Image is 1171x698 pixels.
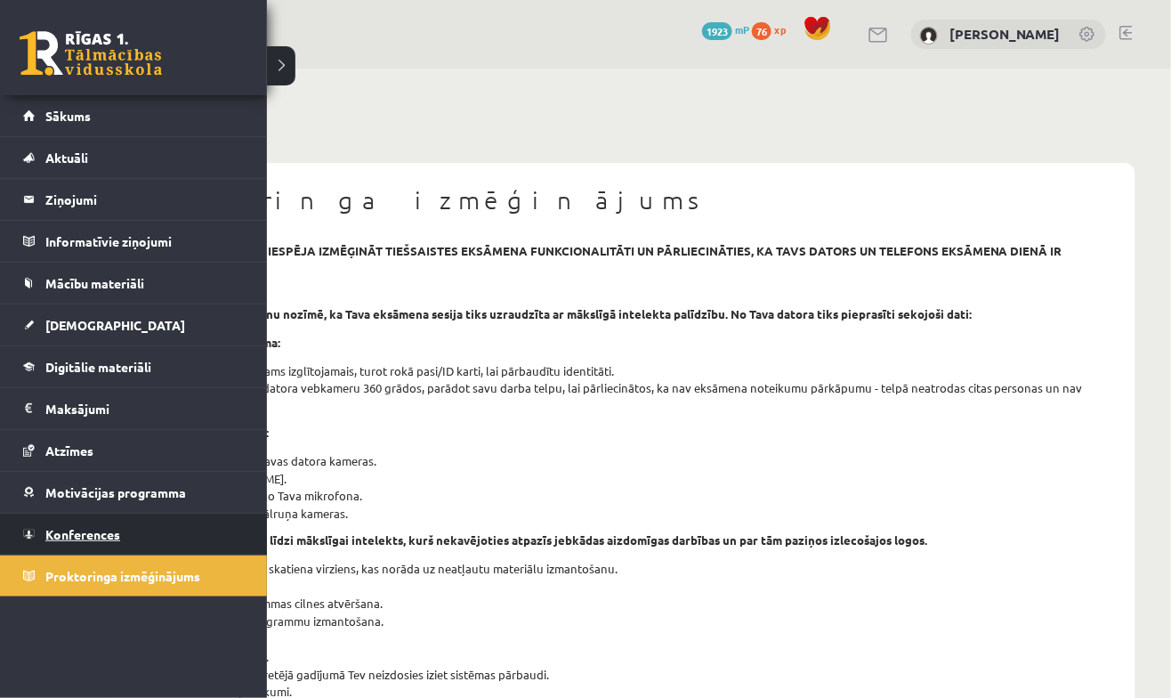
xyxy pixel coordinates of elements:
[45,150,88,166] span: Aktuāli
[154,452,1100,470] li: Video filmēšana no Tavas datora kameras.
[154,595,1100,613] li: Jauna pārlūkprogrammas cilnes atvēršana.
[23,514,245,555] a: Konferences
[45,568,200,584] span: Proktoringa izmēģinājums
[154,379,1100,415] li: Telpas skenēšana ar datora vebkameru 360 grādos, parādot savu darba telpu, lai pārliecinātos, ka ...
[154,613,1100,630] li: Aizliegtu lietojumprogrammu izmantošana.
[752,22,795,37] a: 76 xp
[154,648,1100,666] li: Austiņu izmantošana.
[702,22,749,37] a: 1923 mP
[735,22,749,37] span: mP
[45,317,185,333] span: [DEMOGRAPHIC_DATA]
[23,556,245,597] a: Proktoringa izmēģinājums
[45,275,144,291] span: Mācību materiāli
[45,221,245,262] legend: Informatīvie ziņojumi
[23,472,245,513] a: Motivācijas programma
[23,304,245,345] a: [DEMOGRAPHIC_DATA]
[154,666,1100,684] li: Papildus monitors, pretējā gadījumā Tev neizdosies iziet sistēmas pārbaudi.
[752,22,771,40] span: 76
[142,306,972,321] strong: Eksāmens ar novērošanu nozīmē, ka Tava eksāmena sesija tiks uzraudzīta ar mākslīgā intelekta palī...
[20,31,162,76] a: Rīgas 1. Tālmācības vidusskola
[154,362,1100,380] li: Fotoattēls, kurā redzams izglītojamais, turot rokā pasi/ID karti, lai pārbaudītu identitāti.
[23,346,245,387] a: Digitālie materiāli
[702,22,732,40] span: 1923
[23,179,245,220] a: Ziņojumi
[154,505,1100,523] li: Video filmēšana no tālruņa kameras.
[45,526,120,542] span: Konferences
[142,243,1062,276] strong: šajā sadaļā tev ir iespēja izmēģināt tiešsaistes eksāmena funkcionalitāti un pārliecināties, ka t...
[45,442,93,459] span: Atzīmes
[45,108,91,124] span: Sākums
[45,388,245,429] legend: Maksājumi
[23,263,245,304] a: Mācību materiāli
[23,221,245,262] a: Informatīvie ziņojumi
[154,487,1100,505] li: Monitorētas skaņas no Tava mikrofona.
[154,578,1100,596] li: Sarunāšanās.
[23,388,245,429] a: Maksājumi
[23,430,245,471] a: Atzīmes
[949,25,1061,43] a: [PERSON_NAME]
[154,630,1100,648] li: Iziešana no telpas.
[154,560,1100,578] li: [PERSON_NAME] acu skatiena virziens, kas norāda uz neatļautu materiālu izmantošanu.
[23,95,245,136] a: Sākums
[774,22,786,37] span: xp
[45,179,245,220] legend: Ziņojumi
[920,27,938,45] img: Vladislava Smirnova
[45,359,151,375] span: Digitālie materiāli
[45,484,186,500] span: Motivācijas programma
[142,185,1100,215] h1: Proktoringa izmēģinājums
[23,137,245,178] a: Aktuāli
[142,532,927,548] strong: Tavām darbībām sekos līdzi mākslīgai intelekts, kurš nekavējoties atpazīs jebkādas aizdomīgas dar...
[154,470,1100,488] li: Datora [PERSON_NAME].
